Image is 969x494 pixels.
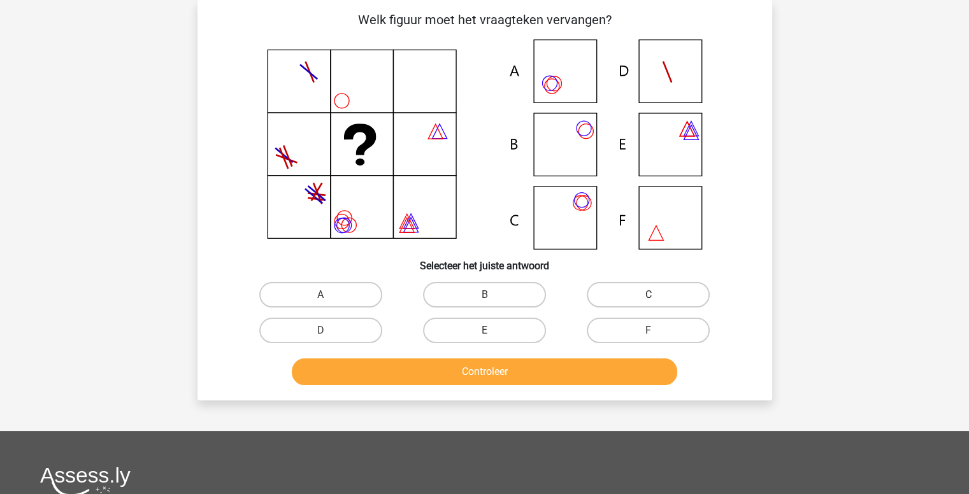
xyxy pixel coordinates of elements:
label: B [423,282,546,307]
label: E [423,318,546,343]
label: C [587,282,710,307]
p: Welk figuur moet het vraagteken vervangen? [218,10,752,29]
button: Controleer [292,358,677,385]
label: D [259,318,382,343]
label: A [259,282,382,307]
h6: Selecteer het juiste antwoord [218,250,752,272]
label: F [587,318,710,343]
